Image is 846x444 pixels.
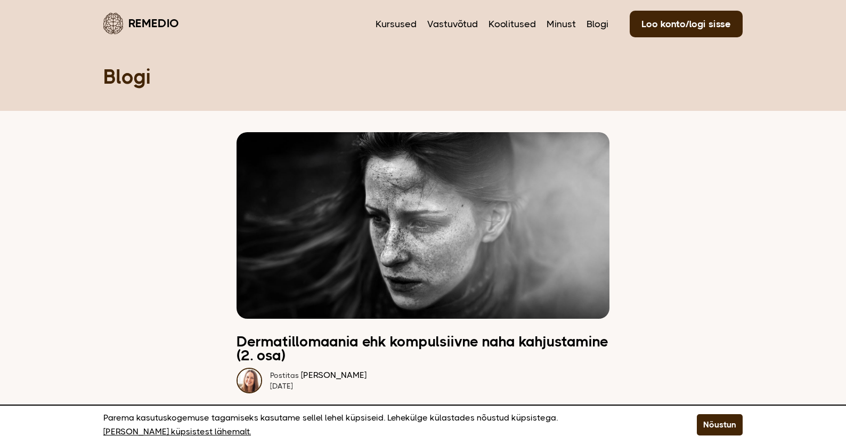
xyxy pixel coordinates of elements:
p: Parema kasutuskogemuse tagamiseks kasutame sellel lehel küpsiseid. Lehekülge külastades nõustud k... [103,411,670,439]
a: Remedio [103,11,179,36]
a: Kursused [376,17,417,31]
a: Minust [547,17,576,31]
div: [PERSON_NAME] [270,370,367,381]
button: Nõustun [697,414,743,435]
a: Vastuvõtud [427,17,478,31]
a: Loo konto/logi sisse [630,11,743,37]
a: Eelmises postituses [237,403,326,414]
h1: Blogi [103,64,743,90]
h2: Dermatillomaania ehk kompulsiivne naha kahjustamine (2. osa) [237,335,609,362]
div: [DATE] [270,381,367,391]
a: Blogi [587,17,608,31]
a: Koolitused [489,17,536,31]
img: Dagmar naeratamas [237,368,262,393]
a: [PERSON_NAME] küpsistest lähemalt. [103,425,251,439]
img: Mureliku näoga naine vaatamas kõrvale [237,132,609,319]
img: Remedio logo [103,13,123,34]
